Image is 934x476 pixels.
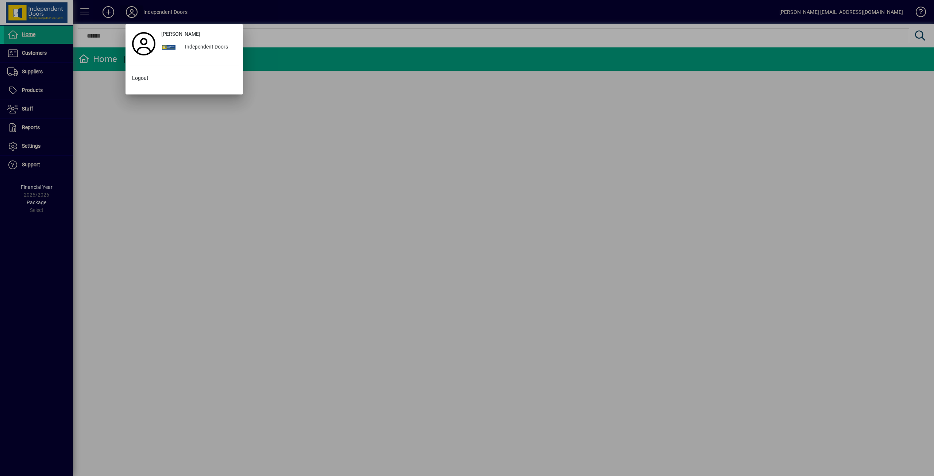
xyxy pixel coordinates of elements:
span: Logout [132,74,148,82]
a: [PERSON_NAME] [158,28,239,41]
a: Profile [129,37,158,50]
div: Independent Doors [179,41,239,54]
button: Independent Doors [158,41,239,54]
button: Logout [129,72,239,85]
span: [PERSON_NAME] [161,30,200,38]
